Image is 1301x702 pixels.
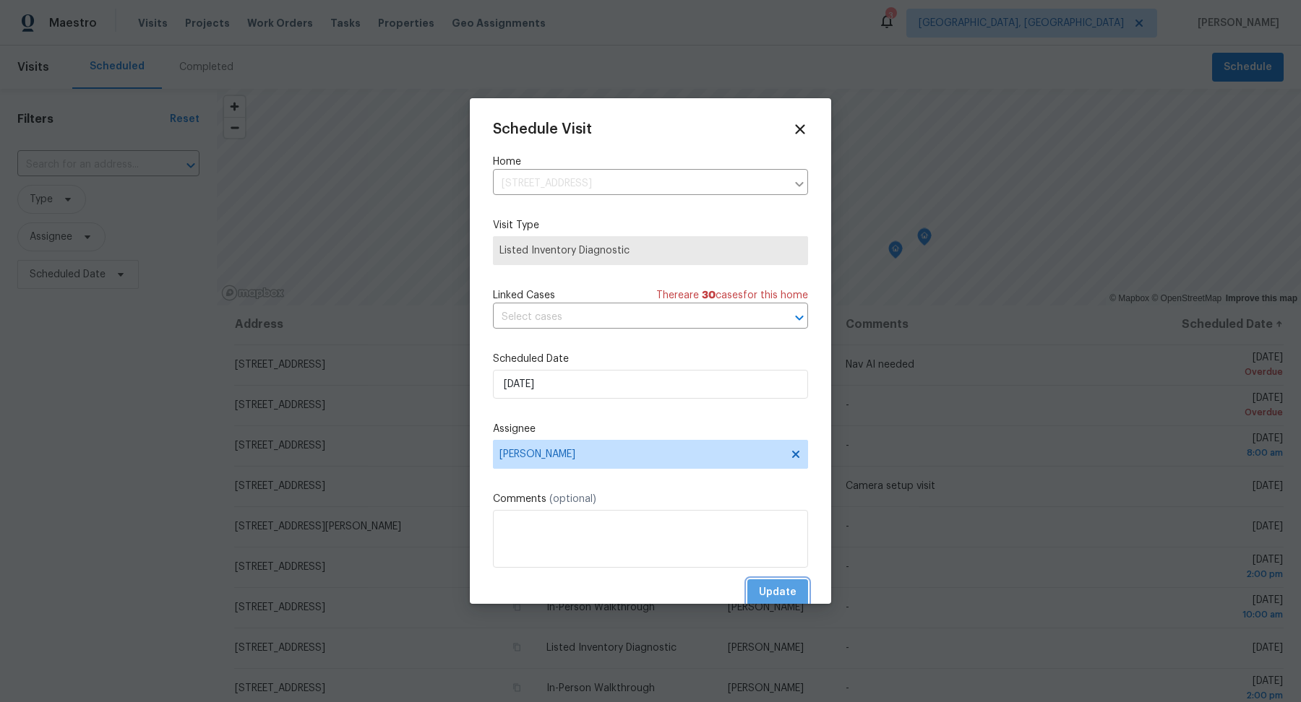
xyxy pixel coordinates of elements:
span: Update [759,584,797,602]
span: Close [792,121,808,137]
input: Enter in an address [493,173,786,195]
button: Open [789,308,810,328]
span: 30 [702,290,716,300]
input: M/D/YYYY [493,370,808,399]
label: Scheduled Date [493,352,808,366]
span: Schedule Visit [493,122,592,136]
span: Listed Inventory Diagnostic [499,243,802,258]
span: There are case s for this home [656,288,808,303]
label: Visit Type [493,218,808,233]
label: Comments [493,492,808,506]
label: Assignee [493,422,808,436]
label: Home [493,155,808,169]
button: Update [747,579,808,606]
input: Select cases [493,306,768,329]
span: [PERSON_NAME] [499,448,783,460]
span: Linked Cases [493,288,555,303]
span: (optional) [549,494,596,504]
